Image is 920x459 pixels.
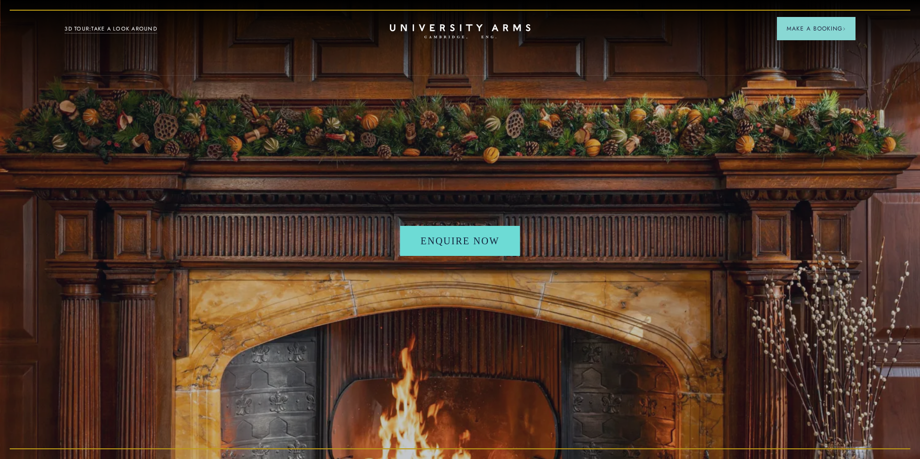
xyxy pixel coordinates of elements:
a: 3D TOUR:TAKE A LOOK AROUND [65,25,157,33]
a: Home [390,24,531,39]
img: Arrow icon [842,27,846,31]
span: Make a Booking [787,24,846,33]
a: Enquire Now [400,226,520,256]
button: Make a BookingArrow icon [777,17,855,40]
